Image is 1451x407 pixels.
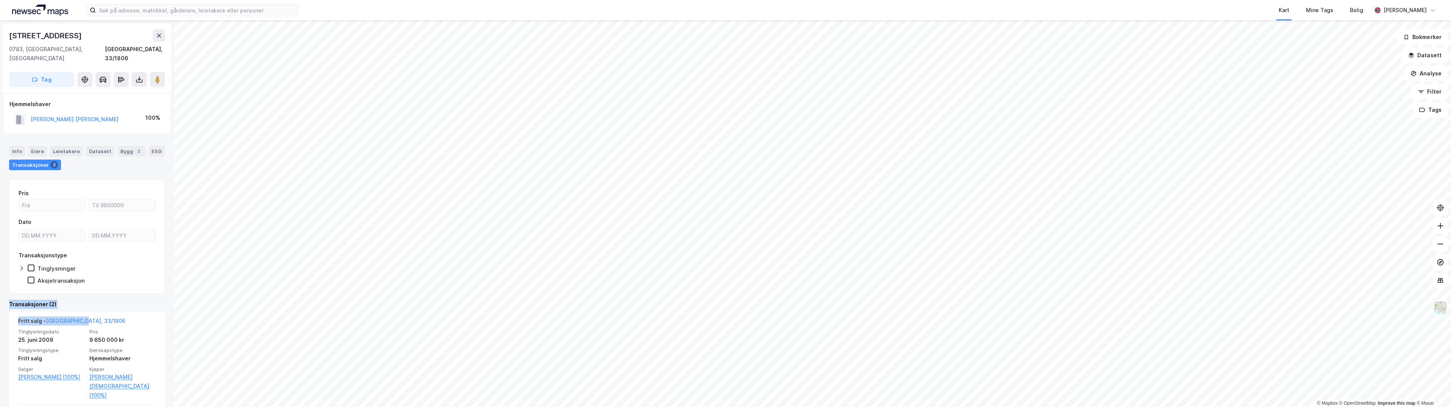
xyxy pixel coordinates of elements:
[19,251,67,260] div: Transaksjonstype
[1412,84,1448,99] button: Filter
[86,146,114,157] div: Datasett
[37,277,85,284] div: Aksjetransaksjon
[19,218,31,227] div: Dato
[145,113,160,122] div: 100%
[89,329,156,335] span: Pris
[135,147,142,155] div: 2
[50,161,58,169] div: 2
[18,316,125,329] div: Fritt salg -
[89,335,156,344] div: 9 650 000 kr
[89,347,156,354] span: Eierskapstype
[117,146,145,157] div: Bygg
[18,335,85,344] div: 25. juni 2009
[9,45,105,63] div: 0783, [GEOGRAPHIC_DATA], [GEOGRAPHIC_DATA]
[12,5,68,16] img: logo.a4113a55bc3d86da70a041830d287a7e.svg
[1378,401,1415,406] a: Improve this map
[18,329,85,335] span: Tinglysningsdato
[1402,48,1448,63] button: Datasett
[1404,66,1448,81] button: Analyse
[1397,30,1448,45] button: Bokmerker
[89,373,156,400] a: [PERSON_NAME] [DEMOGRAPHIC_DATA] (100%)
[96,5,298,16] input: Søk på adresse, matrikkel, gårdeiere, leietakere eller personer
[9,100,165,109] div: Hjemmelshaver
[9,146,25,157] div: Info
[28,146,47,157] div: Eiere
[105,45,165,63] div: [GEOGRAPHIC_DATA], 33/1806
[1413,371,1451,407] iframe: Chat Widget
[89,230,155,241] input: DD.MM.YYYY
[19,200,85,211] input: Fra
[18,366,85,373] span: Selger
[18,354,85,363] div: Fritt salg
[37,265,76,272] div: Tinglysninger
[1350,6,1363,15] div: Bolig
[1279,6,1289,15] div: Kart
[89,366,156,373] span: Kjøper
[19,189,29,198] div: Pris
[1433,301,1448,315] img: Z
[9,160,61,170] div: Transaksjoner
[148,146,165,157] div: ESG
[1339,401,1376,406] a: OpenStreetMap
[9,30,83,42] div: [STREET_ADDRESS]
[9,300,165,309] div: Transaksjoner (2)
[1413,102,1448,117] button: Tags
[1384,6,1427,15] div: [PERSON_NAME]
[50,146,83,157] div: Leietakere
[89,354,156,363] div: Hjemmelshaver
[1306,6,1333,15] div: Mine Tags
[89,200,155,211] input: Til 9650000
[46,318,125,324] a: [GEOGRAPHIC_DATA], 33/1806
[19,230,85,241] input: DD.MM.YYYY
[9,72,74,87] button: Tag
[1317,401,1338,406] a: Mapbox
[18,373,85,382] a: [PERSON_NAME] (100%)
[1413,371,1451,407] div: Kontrollprogram for chat
[18,347,85,354] span: Tinglysningstype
